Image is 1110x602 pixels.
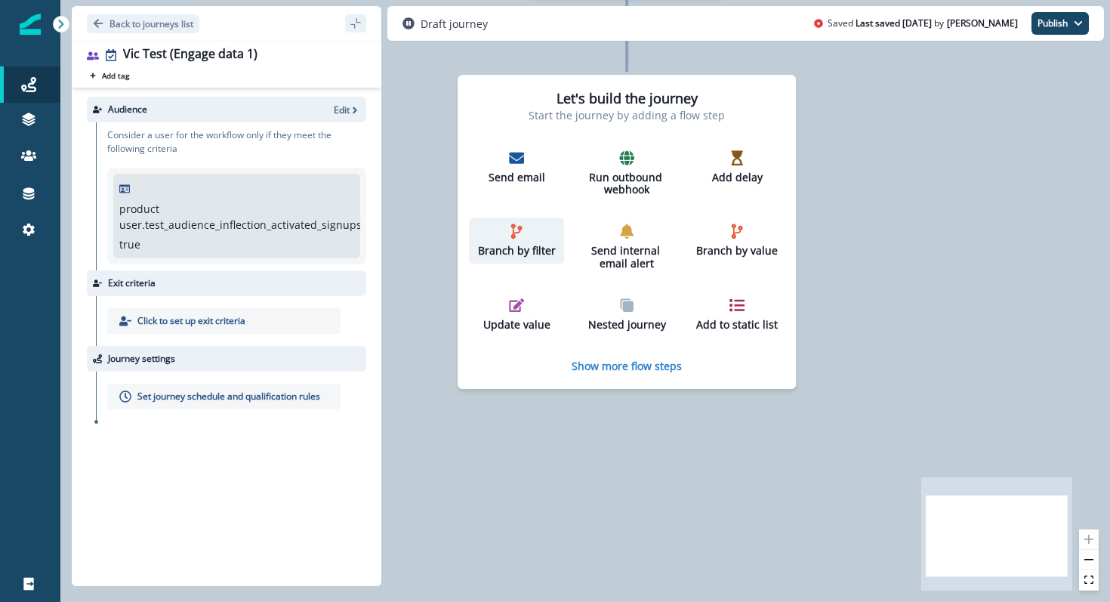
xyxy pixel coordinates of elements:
p: Saved [828,17,853,30]
p: Back to journeys list [109,17,193,30]
p: Journey settings [108,352,175,366]
p: Add to static list [695,319,779,332]
p: Branch by filter [475,245,558,258]
button: Nested journey [579,292,674,338]
p: Vic Davis [947,17,1018,30]
p: Add delay [695,171,779,184]
button: Edit [334,103,360,116]
h2: Let's build the journey [557,91,698,107]
p: Draft journey [421,16,488,32]
button: Show more flow steps [572,359,682,373]
button: Branch by filter [469,218,564,264]
button: fit view [1079,570,1099,591]
p: Update value [475,319,558,332]
button: Update value [469,292,564,338]
p: Exit criteria [108,276,156,290]
p: Send internal email alert [585,245,668,270]
p: Add tag [102,71,129,80]
button: Send internal email alert [579,218,674,276]
button: Publish [1031,12,1089,35]
div: Vic Test (Engage data 1) [123,47,257,63]
p: true [119,236,140,252]
p: Run outbound webhook [585,171,668,197]
p: Click to set up exit criteria [137,314,245,328]
p: Consider a user for the workflow only if they meet the following criteria [107,128,366,156]
p: Start the journey by adding a flow step [529,107,725,123]
p: Send email [475,171,558,184]
p: Audience [108,103,147,116]
p: by [934,17,944,30]
p: Branch by value [695,245,779,258]
button: Add to static list [689,292,785,338]
p: Set journey schedule and qualification rules [137,390,320,403]
div: Let's build the journeyStart the journey by adding a flow stepSend emailRun outbound webhookAdd d... [458,75,796,389]
button: Add delay [689,144,785,190]
img: Inflection [20,14,41,35]
p: product user.test_audience_inflection_activated_signups [119,201,362,233]
p: Edit [334,103,350,116]
button: Send email [469,144,564,190]
button: Add tag [87,69,132,82]
button: sidebar collapse toggle [345,14,366,32]
p: Nested journey [585,319,668,332]
button: Branch by value [689,218,785,264]
p: Last saved [DATE] [856,17,932,30]
button: Go back [87,14,199,33]
button: Run outbound webhook [579,144,674,203]
button: zoom out [1079,550,1099,570]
